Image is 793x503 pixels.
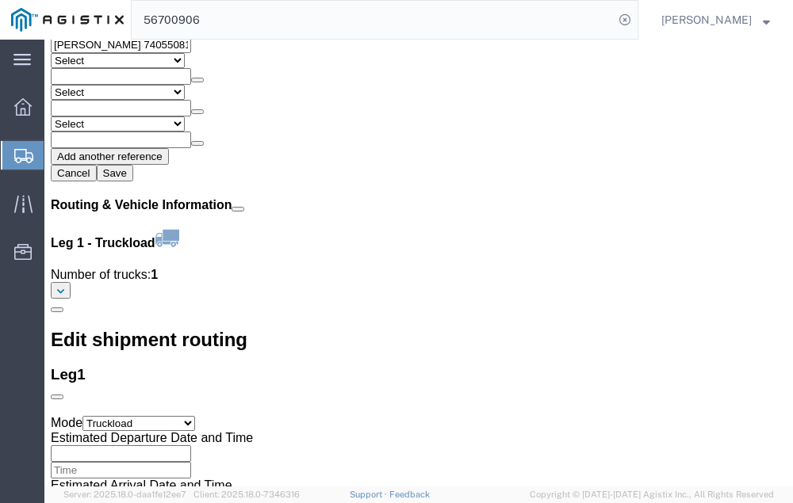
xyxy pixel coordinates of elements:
button: [PERSON_NAME] [661,10,771,29]
img: logo [11,8,124,32]
span: Client: 2025.18.0-7346316 [193,490,300,499]
span: Copyright © [DATE]-[DATE] Agistix Inc., All Rights Reserved [530,488,774,501]
a: Feedback [389,490,430,499]
span: Server: 2025.18.0-daa1fe12ee7 [63,490,186,499]
span: Neil Coehlo [661,11,752,29]
iframe: FS Legacy Container [44,40,793,486]
input: Search for shipment number, reference number [132,1,614,39]
a: Support [350,490,389,499]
